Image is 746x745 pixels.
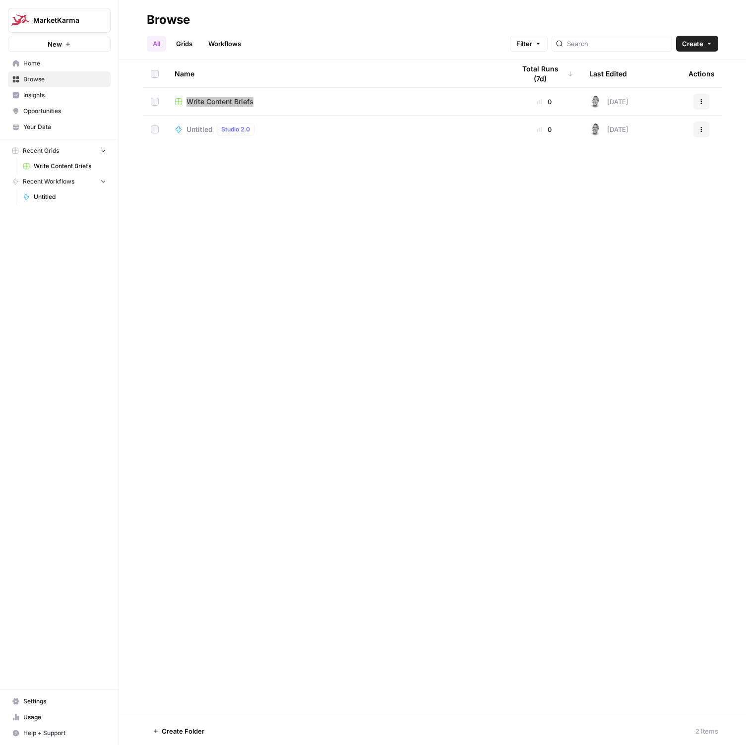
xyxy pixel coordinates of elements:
div: Total Runs (7d) [515,60,573,87]
span: Write Content Briefs [34,162,106,171]
button: New [8,37,111,52]
a: All [147,36,166,52]
img: iej2ycx3it25hbx8ayl07qoiyvsa [589,124,601,135]
span: Your Data [23,123,106,131]
span: Untitled [186,124,213,134]
span: Studio 2.0 [221,125,250,134]
span: Help + Support [23,729,106,738]
a: Untitled [18,189,111,205]
span: Browse [23,75,106,84]
button: Workspace: MarketKarma [8,8,111,33]
button: Help + Support [8,725,111,741]
div: Actions [688,60,715,87]
a: UntitledStudio 2.0 [175,124,499,135]
div: Browse [147,12,190,28]
img: MarketKarma Logo [11,11,29,29]
span: Recent Grids [23,146,59,155]
span: Write Content Briefs [186,97,253,107]
button: Filter [510,36,548,52]
div: 2 Items [695,726,718,736]
div: [DATE] [589,96,628,108]
div: 0 [515,97,573,107]
button: Recent Grids [8,143,111,158]
button: Create Folder [147,723,210,739]
a: Your Data [8,119,111,135]
div: Last Edited [589,60,627,87]
input: Search [567,39,668,49]
span: Opportunities [23,107,106,116]
a: Insights [8,87,111,103]
span: Filter [516,39,532,49]
span: Recent Workflows [23,177,74,186]
button: Recent Workflows [8,174,111,189]
span: Create Folder [162,726,204,736]
a: Write Content Briefs [18,158,111,174]
a: Opportunities [8,103,111,119]
span: Home [23,59,106,68]
span: Usage [23,713,106,722]
span: Untitled [34,192,106,201]
a: Write Content Briefs [175,97,499,107]
span: Settings [23,697,106,706]
div: Name [175,60,499,87]
img: iej2ycx3it25hbx8ayl07qoiyvsa [589,96,601,108]
span: New [48,39,62,49]
span: Insights [23,91,106,100]
a: Workflows [202,36,247,52]
a: Home [8,56,111,71]
span: MarketKarma [33,15,93,25]
a: Browse [8,71,111,87]
div: 0 [515,124,573,134]
div: [DATE] [589,124,628,135]
a: Usage [8,709,111,725]
span: Create [682,39,703,49]
button: Create [676,36,718,52]
a: Settings [8,693,111,709]
a: Grids [170,36,198,52]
